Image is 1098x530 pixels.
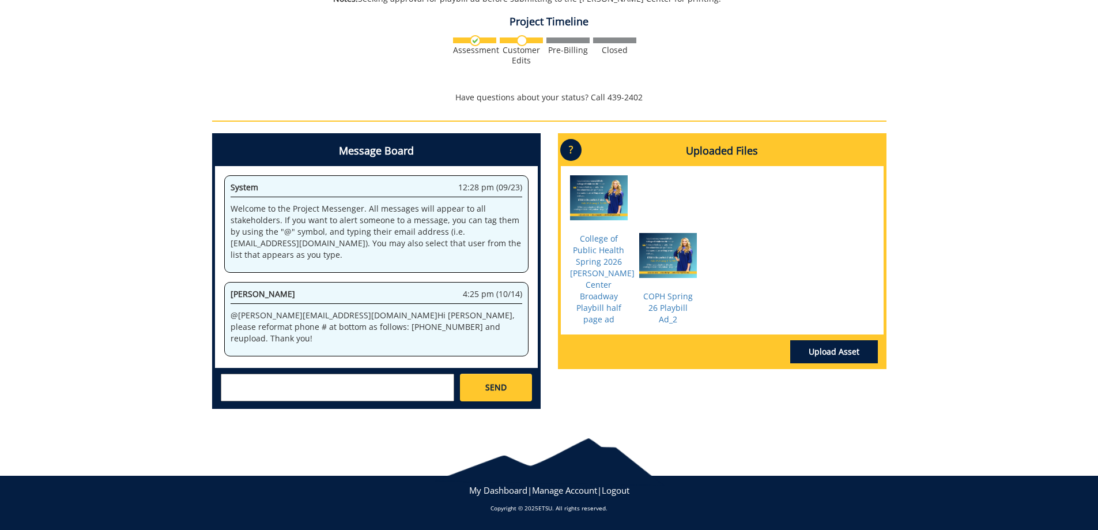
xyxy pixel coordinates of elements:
[643,291,693,325] a: COPH Spring 26 Playbill Ad_2
[593,45,636,55] div: Closed
[532,484,597,496] a: Manage Account
[212,92,886,103] p: Have questions about your status? Call 439-2402
[570,233,635,325] a: College of Public Health Spring 2026 [PERSON_NAME] Center Broadway Playbill half page ad
[485,382,507,393] span: SEND
[231,182,258,193] span: System
[516,35,527,46] img: no
[602,484,629,496] a: Logout
[458,182,522,193] span: 12:28 pm (09/23)
[221,374,454,401] textarea: messageToSend
[212,16,886,28] h4: Project Timeline
[469,484,527,496] a: My Dashboard
[561,136,884,166] h4: Uploaded Files
[215,136,538,166] h4: Message Board
[500,45,543,66] div: Customer Edits
[231,288,295,299] span: [PERSON_NAME]
[560,139,582,161] p: ?
[538,504,552,512] a: ETSU
[460,374,531,401] a: SEND
[546,45,590,55] div: Pre-Billing
[453,45,496,55] div: Assessment
[231,203,522,261] p: Welcome to the Project Messenger. All messages will appear to all stakeholders. If you want to al...
[231,310,522,344] p: @ [PERSON_NAME][EMAIL_ADDRESS][DOMAIN_NAME] Hi [PERSON_NAME], please reformat phone # at bottom a...
[790,340,878,363] a: Upload Asset
[463,288,522,300] span: 4:25 pm (10/14)
[470,35,481,46] img: checkmark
